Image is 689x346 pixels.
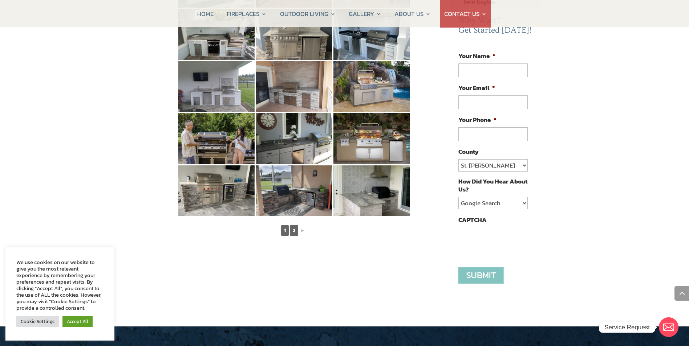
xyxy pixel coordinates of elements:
[256,9,332,60] img: 13
[333,113,410,164] img: 20
[458,267,504,284] input: Submit
[333,165,410,216] img: 23
[16,259,104,311] div: We use cookies on our website to give you the most relevant experience by remembering your prefer...
[458,216,487,224] label: CAPTCHA
[62,316,93,327] a: Accept All
[178,165,255,216] img: 21
[458,148,479,156] label: County
[458,116,497,124] label: Your Phone
[281,225,289,236] span: 1
[458,52,495,60] label: Your Name
[290,225,298,236] a: 2
[299,226,306,235] a: ►
[333,9,410,60] img: 14
[256,165,332,216] img: 22
[178,9,255,60] img: 12
[256,61,332,112] img: 16
[256,113,332,164] img: 19
[16,316,59,327] a: Cookie Settings
[458,84,495,92] label: Your Email
[333,61,410,112] img: 17
[178,61,255,112] img: 15
[458,177,527,193] label: How Did You Hear About Us?
[458,16,533,39] h2: Why Wait? Get Started [DATE]!
[178,113,255,164] img: 18
[659,317,678,337] a: Email
[458,227,569,256] iframe: reCAPTCHA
